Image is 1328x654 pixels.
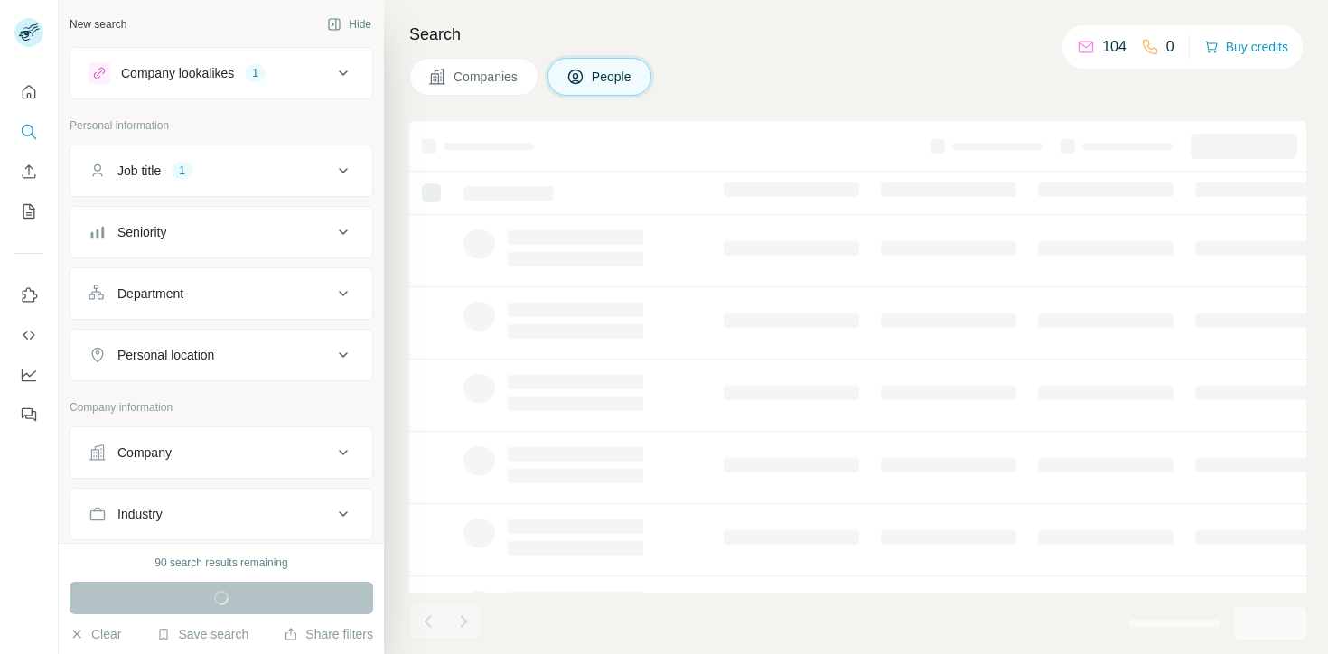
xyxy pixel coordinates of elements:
[14,116,43,148] button: Search
[70,625,121,643] button: Clear
[70,431,372,474] button: Company
[14,359,43,391] button: Dashboard
[409,22,1306,47] h4: Search
[454,68,519,86] span: Companies
[70,117,373,134] p: Personal information
[117,285,183,303] div: Department
[14,398,43,431] button: Feedback
[70,51,372,95] button: Company lookalikes1
[117,505,163,523] div: Industry
[156,625,248,643] button: Save search
[314,11,384,38] button: Hide
[172,163,192,179] div: 1
[117,223,166,241] div: Seniority
[154,555,287,571] div: 90 search results remaining
[14,195,43,228] button: My lists
[284,625,373,643] button: Share filters
[117,162,161,180] div: Job title
[592,68,633,86] span: People
[70,399,373,416] p: Company information
[1204,34,1288,60] button: Buy credits
[1166,36,1174,58] p: 0
[1102,36,1127,58] p: 104
[70,149,372,192] button: Job title1
[117,346,214,364] div: Personal location
[245,65,266,81] div: 1
[70,333,372,377] button: Personal location
[14,76,43,108] button: Quick start
[14,279,43,312] button: Use Surfe on LinkedIn
[117,444,172,462] div: Company
[14,319,43,351] button: Use Surfe API
[70,16,126,33] div: New search
[70,210,372,254] button: Seniority
[121,64,234,82] div: Company lookalikes
[70,272,372,315] button: Department
[14,155,43,188] button: Enrich CSV
[70,492,372,536] button: Industry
